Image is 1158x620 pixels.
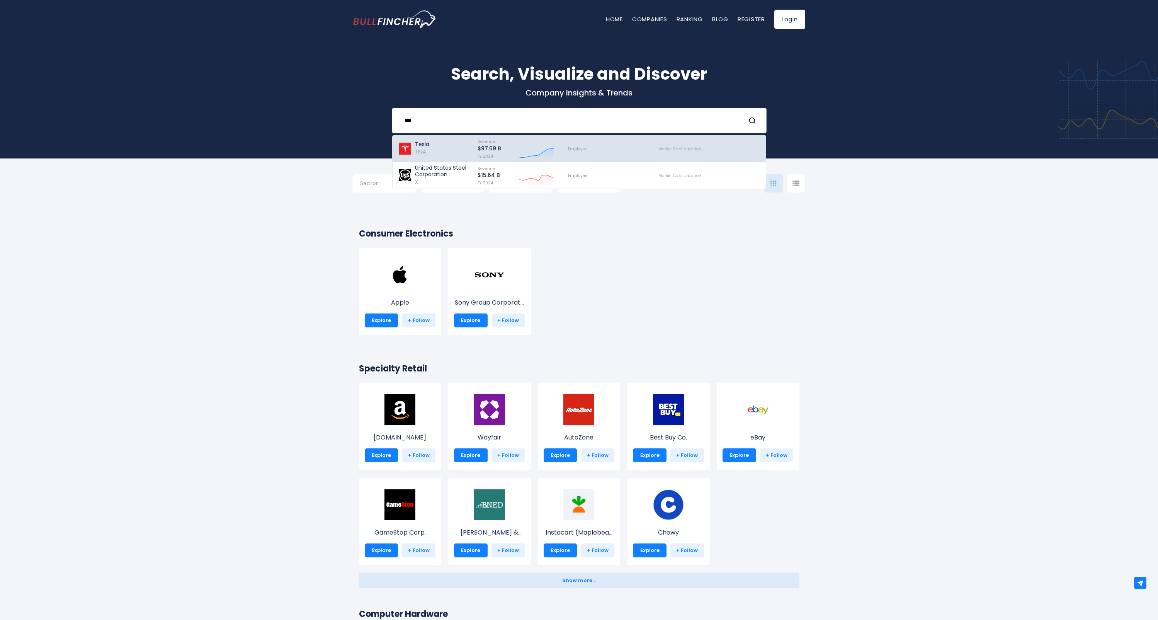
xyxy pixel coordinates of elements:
[478,139,495,145] span: Revenue
[415,178,418,186] span: X
[563,394,594,425] img: AZO.png
[581,448,614,462] a: + Follow
[474,489,505,520] img: BNED.png
[633,409,704,442] a: Best Buy Co.
[748,116,758,126] button: Search
[633,543,667,557] a: Explore
[723,409,794,442] a: eBay
[544,528,615,537] p: Instacart (Maplebear)
[365,448,398,462] a: Explore
[415,165,471,178] p: United States Steel Corporation
[454,504,525,537] a: [PERSON_NAME] & [PERSON_NAME] Educ...
[384,259,415,290] img: AAPL.png
[478,145,501,152] p: $97.69 B
[658,146,701,152] span: Market Capitalization
[359,573,799,588] button: Show more...
[365,528,436,537] p: GameStop Corp.
[365,433,436,442] p: Amazon.com
[402,448,435,462] a: + Follow
[633,504,704,537] a: Chewy
[353,10,436,28] a: Go to homepage
[365,504,436,537] a: GameStop Corp.
[478,166,495,172] span: Revenue
[743,394,774,425] img: EBAY.png
[353,62,805,86] h1: Search, Visualize and Discover
[544,409,615,442] a: AutoZone
[723,433,794,442] p: eBay
[723,448,756,462] a: Explore
[632,15,667,23] a: Companies
[359,362,799,375] h2: Specialty Retail
[478,172,500,179] p: $15.64 B
[359,227,799,240] h2: Consumer Electronics
[653,489,684,520] img: CHWY.jpeg
[454,543,488,557] a: Explore
[474,394,505,425] img: W.png
[454,313,488,327] a: Explore
[712,15,728,23] a: Blog
[365,543,398,557] a: Explore
[353,88,805,98] p: Company Insights & Trends
[353,10,437,28] img: Bullfincher logo
[677,15,703,23] a: Ranking
[365,409,436,442] a: [DOMAIN_NAME]
[760,448,794,462] a: + Follow
[478,180,493,186] span: FY 2024
[568,146,587,152] span: Employee
[770,181,777,186] img: icon-comp-grid.svg
[402,543,435,557] a: + Follow
[544,433,615,442] p: AutoZone
[581,543,614,557] a: + Follow
[633,528,704,537] p: Chewy
[544,543,577,557] a: Explore
[563,489,594,520] img: CART.png
[478,153,493,159] span: FY 2024
[360,177,410,191] input: Selection
[415,141,429,148] p: Tesla
[454,528,525,537] p: Barnes & Noble Education
[454,433,525,442] p: Wayfair
[670,543,704,557] a: + Follow
[393,162,766,189] a: United States Steel Corporation X Revenue $15.64 B FY 2024 Employee Market Capitalization
[633,448,667,462] a: Explore
[491,543,525,557] a: + Follow
[562,578,596,584] span: Show more...
[454,274,525,307] a: Sony Group Corporat...
[568,173,587,179] span: Employee
[774,10,805,29] a: Login
[454,448,488,462] a: Explore
[384,394,415,425] img: AMZN.png
[365,313,398,327] a: Explore
[544,504,615,537] a: Instacart (Maplebea...
[415,148,426,155] span: TSLA
[544,448,577,462] a: Explore
[454,298,525,307] p: Sony Group Corporation
[491,313,525,327] a: + Follow
[491,448,525,462] a: + Follow
[633,433,704,442] p: Best Buy Co.
[658,173,701,179] span: Market Capitalization
[738,15,765,23] a: Register
[365,274,436,307] a: Apple
[393,135,766,162] a: Tesla TSLA Revenue $97.69 B FY 2024 Employee Market Capitalization
[474,259,505,290] img: SONY.png
[653,394,684,425] img: BBY.png
[606,15,623,23] a: Home
[360,180,378,187] span: Sector
[670,448,704,462] a: + Follow
[365,298,436,307] p: Apple
[454,409,525,442] a: Wayfair
[792,181,799,186] img: icon-comp-list-view.svg
[384,489,415,520] img: GME.png
[402,313,435,327] a: + Follow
